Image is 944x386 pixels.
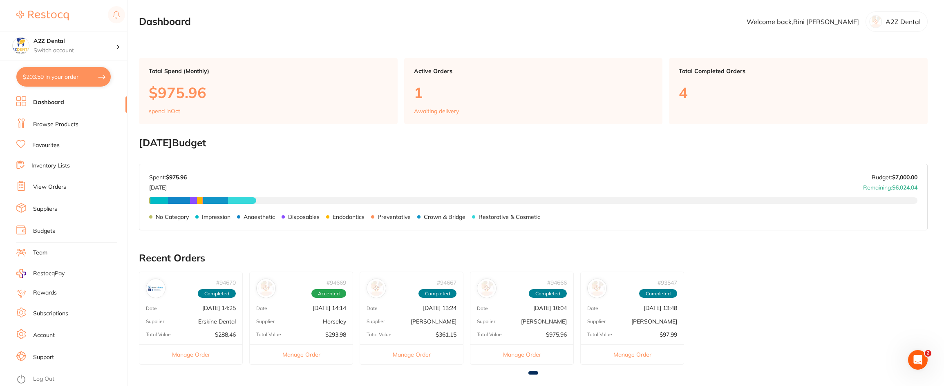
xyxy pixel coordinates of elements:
[411,318,456,325] p: [PERSON_NAME]
[863,181,917,191] p: Remaining:
[644,305,677,311] p: [DATE] 13:48
[369,281,384,296] img: Henry Schein Halas
[256,306,267,311] p: Date
[658,279,677,286] p: # 93547
[679,68,918,74] p: Total Completed Orders
[139,58,398,124] a: Total Spend (Monthly)$975.96spend inOct
[33,249,47,257] a: Team
[149,68,388,74] p: Total Spend (Monthly)
[477,319,495,324] p: Supplier
[479,281,494,296] img: Adam Dental
[631,318,677,325] p: [PERSON_NAME]
[149,181,187,191] p: [DATE]
[423,305,456,311] p: [DATE] 13:24
[327,279,346,286] p: # 94669
[479,214,540,220] p: Restorative & Cosmetic
[660,331,677,338] p: $97.99
[325,331,346,338] p: $293.98
[414,84,653,101] p: 1
[669,58,928,124] a: Total Completed Orders4
[925,350,931,357] span: 2
[16,67,111,87] button: $203.59 in your order
[250,344,353,364] button: Manage Order
[16,11,69,20] img: Restocq Logo
[436,331,456,338] p: $361.15
[33,289,57,297] a: Rewards
[892,184,917,191] strong: $6,024.04
[533,305,567,311] p: [DATE] 10:04
[256,319,275,324] p: Supplier
[33,353,54,361] a: Support
[581,344,684,364] button: Manage Order
[33,375,54,383] a: Log Out
[156,214,189,220] p: No Category
[33,98,64,107] a: Dashboard
[547,279,567,286] p: # 94666
[33,227,55,235] a: Budgets
[215,331,236,338] p: $288.46
[546,331,567,338] p: $975.96
[872,174,917,181] p: Budget:
[587,319,606,324] p: Supplier
[288,214,320,220] p: Disposables
[587,332,612,337] p: Total Value
[367,306,378,311] p: Date
[521,318,567,325] p: [PERSON_NAME]
[679,84,918,101] p: 4
[311,289,346,298] span: Accepted
[139,137,928,149] h2: [DATE] Budget
[908,350,928,370] iframe: Intercom live chat
[139,16,191,27] h2: Dashboard
[892,174,917,181] strong: $7,000.00
[13,38,29,54] img: A2Z Dental
[477,332,502,337] p: Total Value
[31,162,70,170] a: Inventory Lists
[32,141,60,149] a: Favourites
[149,108,180,114] p: spend in Oct
[470,344,573,364] button: Manage Order
[367,319,385,324] p: Supplier
[587,306,598,311] p: Date
[216,279,236,286] p: # 94670
[33,183,66,191] a: View Orders
[16,269,65,278] a: RestocqPay
[149,174,187,181] p: Spent:
[323,318,346,325] p: Horseley
[16,373,125,386] button: Log Out
[146,319,164,324] p: Supplier
[198,289,236,298] span: Completed
[16,269,26,278] img: RestocqPay
[34,47,116,55] p: Switch account
[202,214,230,220] p: Impression
[414,108,459,114] p: Awaiting delivery
[202,305,236,311] p: [DATE] 14:25
[378,214,411,220] p: Preventative
[367,332,391,337] p: Total Value
[360,344,463,364] button: Manage Order
[33,331,55,339] a: Account
[529,289,567,298] span: Completed
[34,37,116,45] h4: A2Z Dental
[146,306,157,311] p: Date
[747,18,859,25] p: Welcome back, Bini [PERSON_NAME]
[16,6,69,25] a: Restocq Logo
[244,214,275,220] p: Anaesthetic
[414,68,653,74] p: Active Orders
[33,120,78,129] a: Browse Products
[148,281,163,296] img: Erskine Dental
[256,332,281,337] p: Total Value
[146,332,171,337] p: Total Value
[198,318,236,325] p: Erskine Dental
[139,252,928,264] h2: Recent Orders
[333,214,365,220] p: Endodontics
[437,279,456,286] p: # 94667
[477,306,488,311] p: Date
[404,58,663,124] a: Active Orders1Awaiting delivery
[33,310,68,318] a: Subscriptions
[589,281,605,296] img: Adam Dental
[886,18,921,25] p: A2Z Dental
[258,281,274,296] img: Horseley
[139,344,242,364] button: Manage Order
[639,289,677,298] span: Completed
[424,214,465,220] p: Crown & Bridge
